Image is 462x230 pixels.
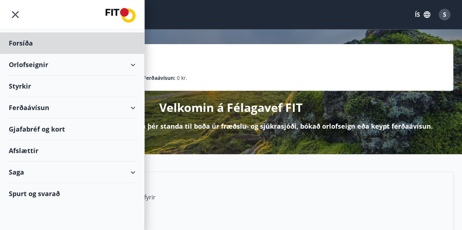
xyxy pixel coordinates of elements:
[9,118,135,140] div: Gjafabréf og kort
[143,74,175,82] p: Ferðaávísun :
[411,8,434,21] button: ÍS
[9,32,135,54] div: Forsíða
[9,140,135,161] div: Afslættir
[9,8,22,21] button: menu
[159,100,303,116] p: Velkomin á Félagavef FIT
[30,121,433,131] p: Hér getur þú sótt um þá styrki sem þér standa til boða úr fræðslu- og sjúkrasjóði, bókað orlofsei...
[9,75,135,97] div: Styrkir
[9,183,135,204] div: Spurt og svarað
[9,54,135,75] div: Orlofseignir
[106,8,135,23] img: union_logo
[177,74,187,82] span: 0 kr.
[443,11,446,19] span: S
[436,6,453,23] button: S
[9,97,135,118] div: Ferðaávísun
[9,161,135,183] div: Saga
